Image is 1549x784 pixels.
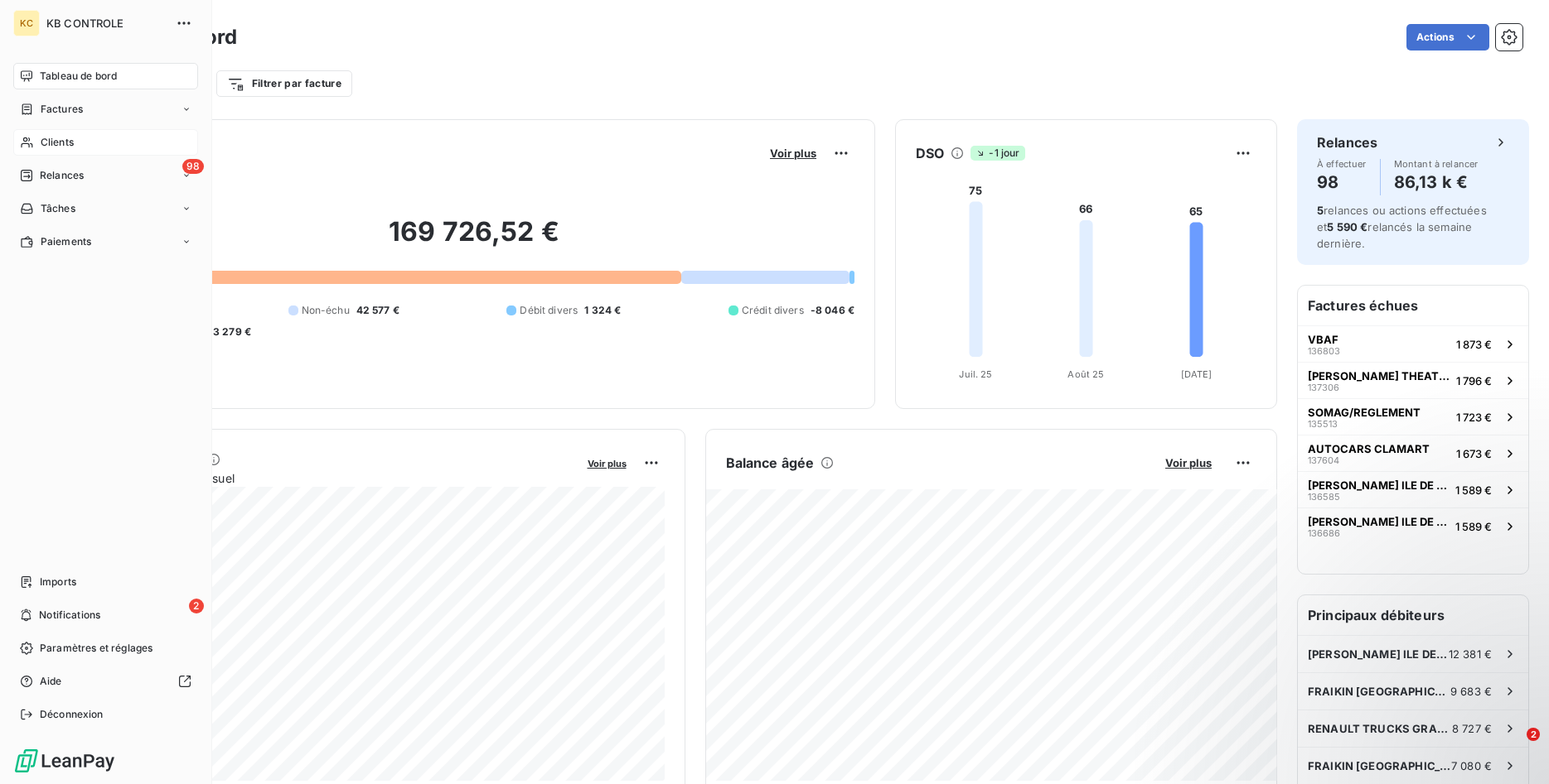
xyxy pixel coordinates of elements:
[1308,382,1339,392] span: 137306
[1455,520,1492,533] span: 1 589 €
[46,17,166,30] span: KB CONTROLE
[1298,435,1528,471] button: AUTOCARS CLAMART1376041 673 €
[1493,728,1532,767] iframe: Intercom live chat
[811,303,854,318] span: -8 046 €
[1298,595,1528,635] h6: Principaux débiteurs
[1317,159,1367,169] span: À effectuer
[1317,132,1377,152] h6: Relances
[1308,442,1430,455] span: AUTOCARS CLAMART
[1451,759,1492,772] span: 7 080 €
[216,70,352,97] button: Filtrer par facture
[41,135,74,150] span: Clients
[1308,759,1451,772] span: FRAIKIN [GEOGRAPHIC_DATA] ORLY
[41,102,83,117] span: Factures
[726,453,815,473] h6: Balance âgée
[1298,362,1528,398] button: [PERSON_NAME] THEATRE ROCK1373061 796 €
[1308,369,1450,382] span: [PERSON_NAME] THEATRE ROCK
[13,748,116,774] img: Logo LeanPay
[1455,483,1492,497] span: 1 589 €
[1456,447,1492,460] span: 1 673 €
[520,303,578,318] span: Débit divers
[1165,456,1212,469] span: Voir plus
[742,303,804,318] span: Crédit divers
[1308,528,1340,538] span: 136686
[584,303,621,318] span: 1 324 €
[40,707,104,722] span: Déconnexion
[1298,286,1528,325] h6: Factures échues
[1527,728,1540,741] span: 2
[916,143,944,163] h6: DSO
[1308,419,1338,429] span: 135513
[1456,411,1492,424] span: 1 723 €
[41,201,75,216] span: Tâches
[1217,623,1549,739] iframe: Intercom notifications message
[1067,368,1104,380] tspan: Août 25
[1317,204,1324,217] span: 5
[1456,374,1492,387] span: 1 796 €
[182,159,204,174] span: 98
[39,608,100,623] span: Notifications
[1308,333,1338,346] span: VBAF
[1406,24,1489,51] button: Actions
[1308,492,1340,502] span: 136585
[94,215,854,265] h2: 169 726,52 €
[1317,204,1487,250] span: relances ou actions effectuées et relancés la semaine dernière.
[1298,398,1528,435] button: SOMAG/REGLEMENT1355131 723 €
[1308,455,1339,465] span: 137604
[40,575,76,589] span: Imports
[302,303,350,318] span: Non-échu
[1317,169,1367,195] h4: 98
[1308,479,1449,492] span: [PERSON_NAME] ILE DE [GEOGRAPHIC_DATA]
[356,303,399,318] span: 42 577 €
[1394,159,1479,169] span: Montant à relancer
[1327,220,1367,233] span: 5 590 €
[1308,406,1421,419] span: SOMAG/REGLEMENT
[40,674,62,689] span: Aide
[1308,515,1449,528] span: [PERSON_NAME] ILE DE [GEOGRAPHIC_DATA]
[13,668,198,695] a: Aide
[1456,338,1492,351] span: 1 873 €
[770,147,816,160] span: Voir plus
[959,368,992,380] tspan: Juil. 25
[1308,346,1340,356] span: 136803
[13,10,40,36] div: KC
[1298,507,1528,544] button: [PERSON_NAME] ILE DE [GEOGRAPHIC_DATA]1366861 589 €
[189,599,204,613] span: 2
[1298,471,1528,507] button: [PERSON_NAME] ILE DE [GEOGRAPHIC_DATA]1365851 589 €
[1394,169,1479,195] h4: 86,13 k €
[971,146,1024,161] span: -1 jour
[1181,368,1213,380] tspan: [DATE]
[588,458,627,469] span: Voir plus
[765,146,821,161] button: Voir plus
[40,641,152,656] span: Paramètres et réglages
[40,168,84,183] span: Relances
[41,234,91,249] span: Paiements
[40,69,117,84] span: Tableau de bord
[1160,455,1217,470] button: Voir plus
[208,325,251,339] span: -3 279 €
[94,469,576,487] span: Chiffre d'affaires mensuel
[1298,325,1528,362] button: VBAF1368031 873 €
[583,455,632,470] button: Voir plus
